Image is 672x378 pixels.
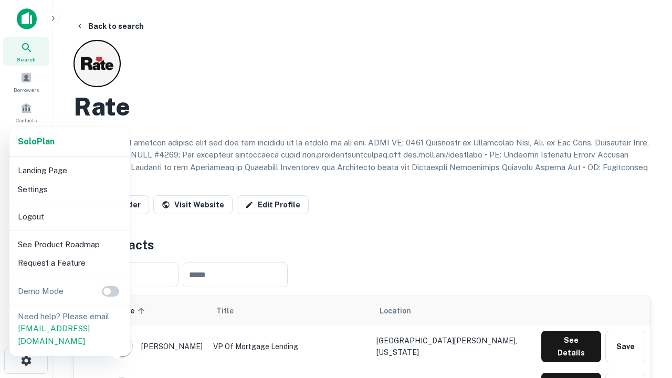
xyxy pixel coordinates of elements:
li: Request a Feature [14,254,126,272]
a: SoloPlan [18,135,55,148]
li: Settings [14,180,126,199]
iframe: Chat Widget [619,260,672,311]
li: See Product Roadmap [14,235,126,254]
li: Logout [14,207,126,226]
p: Need help? Please email [18,310,122,348]
strong: Solo Plan [18,136,55,146]
li: Landing Page [14,161,126,180]
p: Demo Mode [14,285,68,298]
a: [EMAIL_ADDRESS][DOMAIN_NAME] [18,324,90,345]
